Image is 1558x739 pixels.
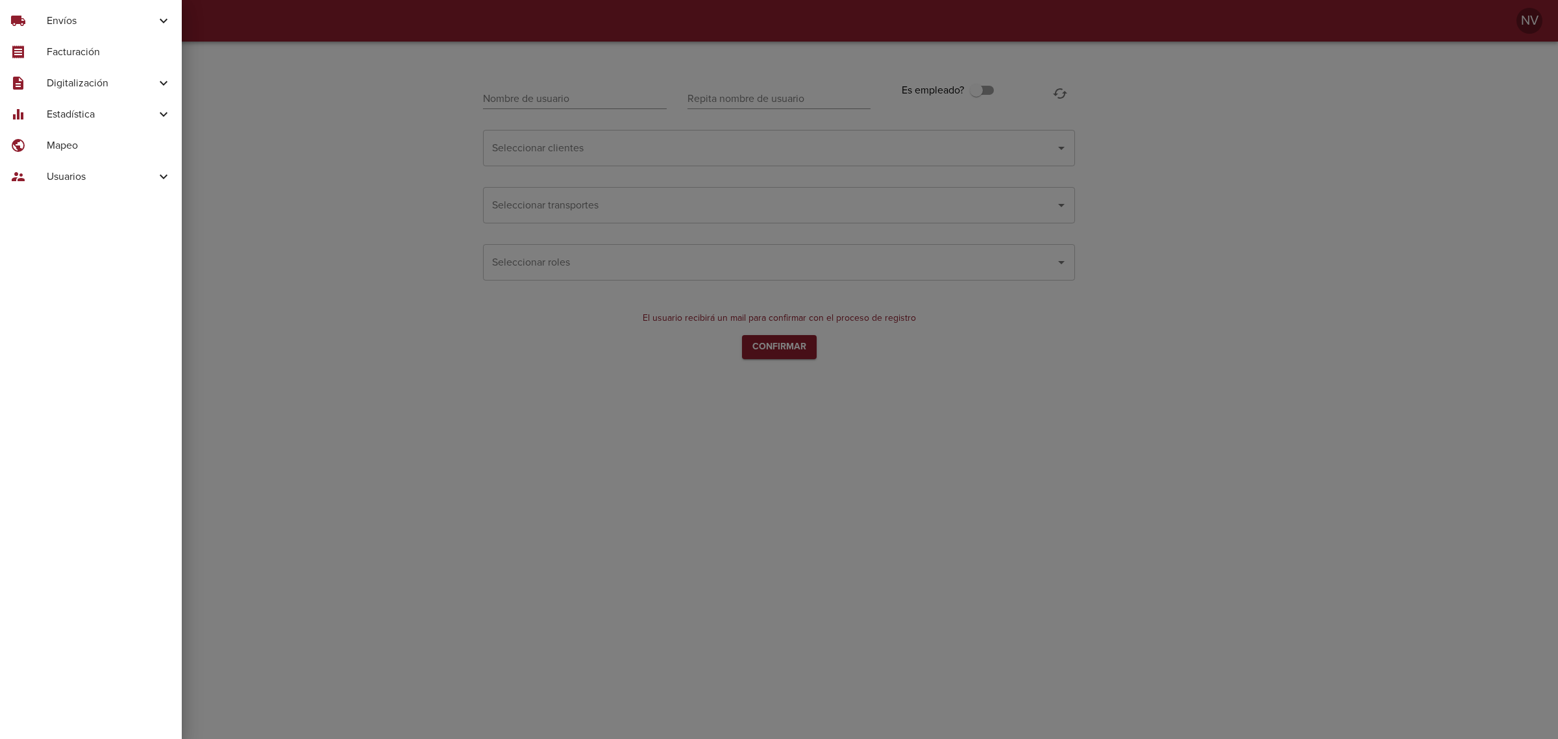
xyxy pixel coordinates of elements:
[10,138,26,153] span: public
[47,44,171,60] span: Facturación
[10,106,26,122] span: equalizer
[47,169,156,184] span: Usuarios
[10,13,26,29] span: local_shipping
[47,13,156,29] span: Envíos
[47,106,156,122] span: Estadística
[10,169,26,184] span: supervisor_account
[10,44,26,60] span: receipt
[47,75,156,91] span: Digitalización
[47,138,171,153] span: Mapeo
[10,75,26,91] span: description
